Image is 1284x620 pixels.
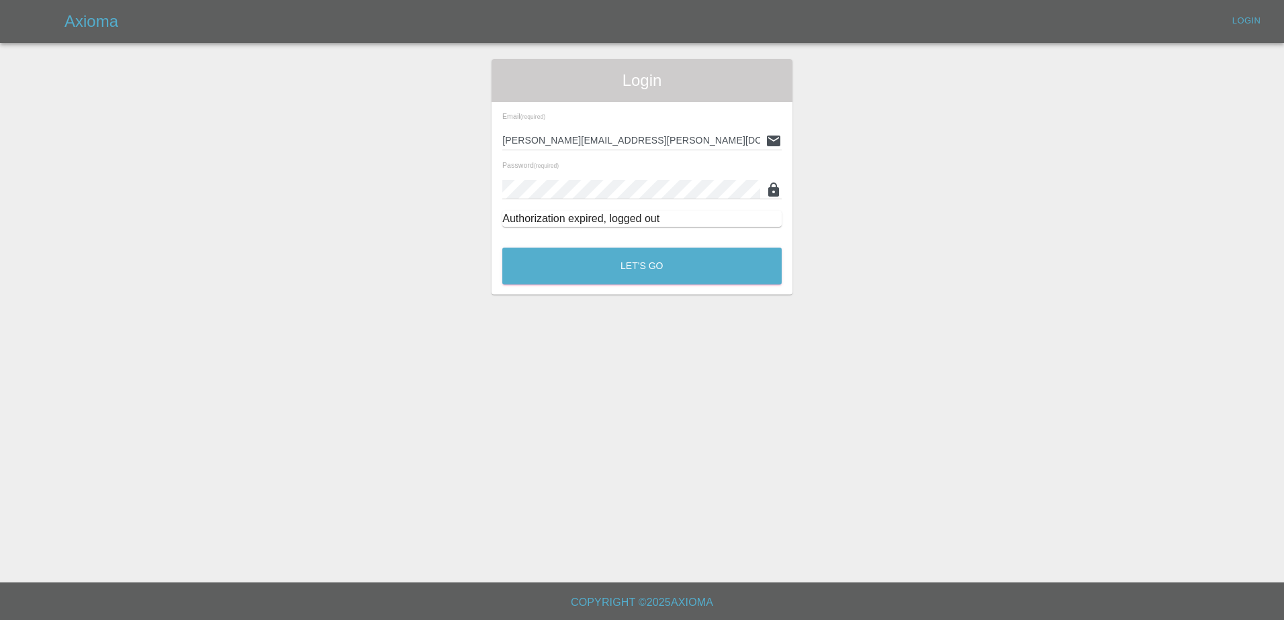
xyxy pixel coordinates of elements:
span: Password [502,161,559,169]
small: (required) [520,114,545,120]
a: Login [1225,11,1268,32]
h5: Axioma [64,11,118,32]
button: Let's Go [502,248,782,285]
span: Login [502,70,782,91]
div: Authorization expired, logged out [502,211,782,227]
span: Email [502,112,545,120]
small: (required) [534,163,559,169]
h6: Copyright © 2025 Axioma [11,593,1273,612]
